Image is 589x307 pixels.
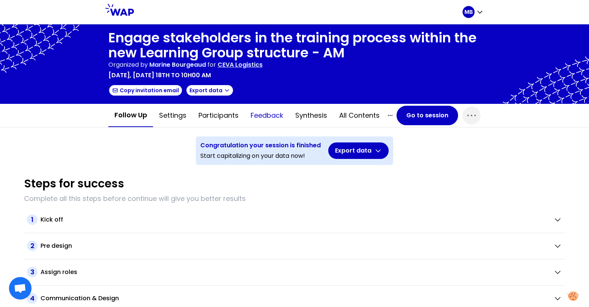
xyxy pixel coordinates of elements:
[463,6,484,18] button: MB
[27,241,38,251] span: 2
[27,267,38,277] span: 3
[153,104,192,127] button: Settings
[41,294,119,303] h2: Communication & Design
[108,84,183,96] button: Copy invitation email
[41,215,63,224] h2: Kick off
[27,293,562,304] button: 4Communication & Design
[397,106,458,125] button: Go to session
[200,141,321,150] h3: Congratulation your session is finished
[149,60,206,69] span: Marine Bourgeaud
[186,84,234,96] button: Export data
[27,241,562,251] button: 2Pre design
[289,104,333,127] button: Synthesis
[24,193,565,204] p: Complete all this steps before continue will give you better results
[27,267,562,277] button: 3Assign roles
[563,287,583,305] button: Manage your preferences about cookies
[27,214,562,225] button: 1Kick off
[9,277,32,300] a: Ouvrir le chat
[108,71,211,80] p: [DATE], [DATE] 18th to 10h00 am
[200,151,321,160] p: Start capitalizing on your data now!
[333,104,386,127] button: All contents
[108,60,148,69] p: Organized by
[218,60,263,69] p: CEVA Logistics
[41,268,77,277] h2: Assign roles
[328,142,389,159] button: Export data
[24,177,124,190] h1: Steps for success
[41,241,72,250] h2: Pre design
[464,8,473,16] p: MB
[27,214,38,225] span: 1
[245,104,289,127] button: Feedback
[192,104,245,127] button: Participants
[207,60,216,69] p: for
[108,104,153,127] button: Follow up
[108,30,481,60] h1: Engage stakeholders in the training process within the new Learning Group structure - AM
[27,293,38,304] span: 4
